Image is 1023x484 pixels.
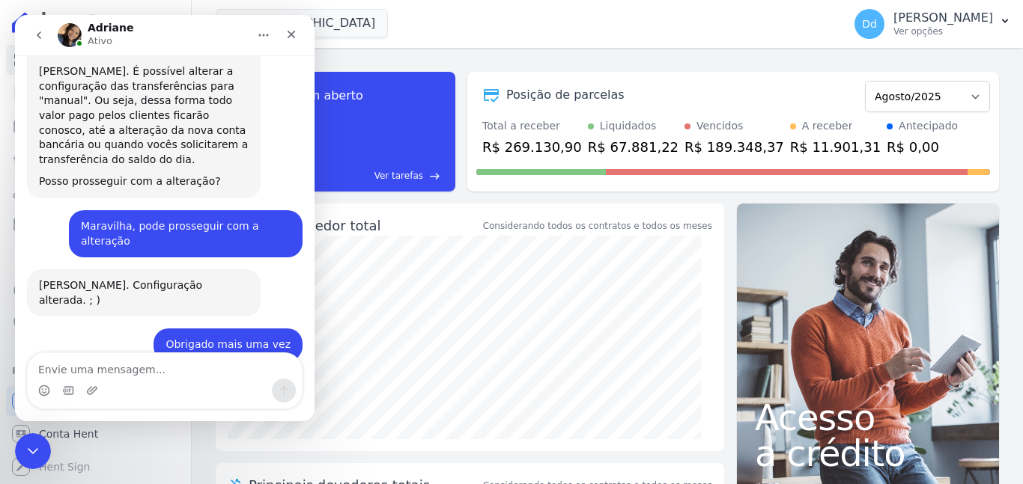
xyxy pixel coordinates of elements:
[862,19,877,29] span: Dd
[790,137,881,157] div: R$ 11.901,31
[15,15,315,421] iframe: Intercom live chat
[12,19,288,195] div: Adriane diz…
[899,118,958,134] div: Antecipado
[73,19,97,34] p: Ativo
[13,338,287,364] textarea: Envie uma mensagem...
[374,169,423,183] span: Ver tarefas
[6,209,185,239] a: Minha Carteira
[39,426,98,441] span: Conta Hent
[506,86,625,104] div: Posição de parcelas
[893,10,993,25] p: [PERSON_NAME]
[12,254,288,313] div: Adriane diz…
[6,242,185,272] a: Transferências
[6,419,185,449] a: Conta Hent
[12,362,179,380] div: Plataformas
[802,118,853,134] div: A receber
[24,159,234,174] div: Posso prosseguir com a alteração?
[54,195,288,242] div: Maravilha, pode prosseguir com a alteração
[12,254,246,301] div: [PERSON_NAME]. Configuração alterada. ; )
[216,9,388,37] button: [GEOGRAPHIC_DATA]
[755,399,981,435] span: Acesso
[24,263,234,292] div: [PERSON_NAME]. Configuração alterada. ; )
[482,118,582,134] div: Total a receber
[696,118,743,134] div: Vencidos
[6,275,185,305] a: Crédito
[588,137,679,157] div: R$ 67.881,22
[6,45,185,75] a: Visão Geral
[684,137,784,157] div: R$ 189.348,37
[66,204,276,233] div: Maravilha, pode prosseguir com a alteração
[887,137,958,157] div: R$ 0,00
[271,169,440,183] a: Ver tarefas east
[23,370,35,382] button: Seletor de emoji
[483,219,712,233] div: Considerando todos os contratos e todos os meses
[6,111,185,141] a: Parcelas
[151,322,276,337] div: Obrigado mais uma vez
[12,313,288,358] div: David diz…
[12,195,288,254] div: David diz…
[6,78,185,108] a: Contratos
[429,171,440,182] span: east
[6,386,185,416] a: Recebíveis
[600,118,657,134] div: Liquidados
[6,308,185,338] a: Negativação
[263,6,290,33] div: Fechar
[893,25,993,37] p: Ver opções
[843,3,1023,45] button: Dd [PERSON_NAME] Ver opções
[47,370,59,382] button: Seletor de Gif
[249,215,480,236] div: Saldo devedor total
[6,144,185,174] a: Lotes
[12,19,246,183] div: [PERSON_NAME], boa tarde! Como vai?[PERSON_NAME]. É possível alterar a configuração das transferê...
[482,137,582,157] div: R$ 269.130,90
[139,313,288,346] div: Obrigado mais uma vez
[257,364,281,387] button: Enviar mensagem…
[755,435,981,471] span: a crédito
[15,433,51,469] iframe: Intercom live chat
[6,177,185,206] a: Clientes
[71,370,83,382] button: Carregar anexo
[24,49,234,152] div: [PERSON_NAME]. É possível alterar a configuração das transferências para "manual". Ou seja, dessa...
[234,6,263,34] button: Início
